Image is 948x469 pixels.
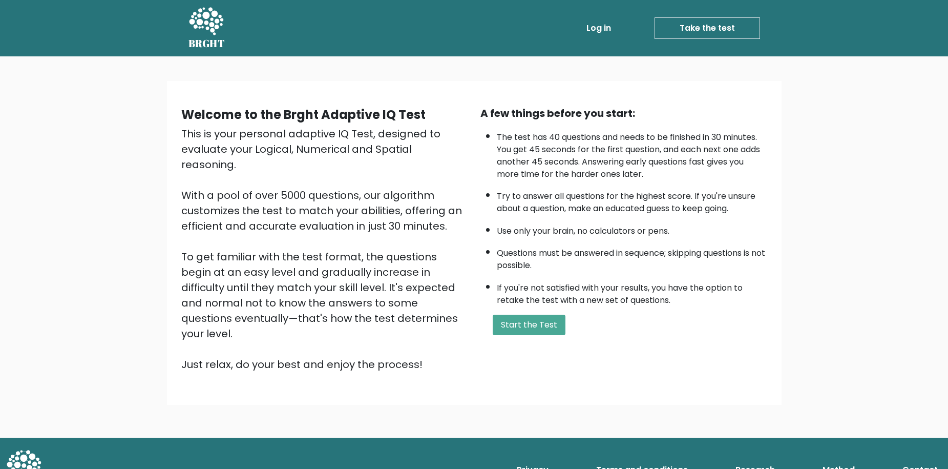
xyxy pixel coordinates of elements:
[655,17,760,39] a: Take the test
[497,126,767,180] li: The test has 40 questions and needs to be finished in 30 minutes. You get 45 seconds for the firs...
[497,277,767,307] li: If you're not satisfied with your results, you have the option to retake the test with a new set ...
[181,126,468,372] div: This is your personal adaptive IQ Test, designed to evaluate your Logical, Numerical and Spatial ...
[493,315,565,335] button: Start the Test
[497,220,767,237] li: Use only your brain, no calculators or pens.
[188,37,225,50] h5: BRGHT
[497,185,767,215] li: Try to answer all questions for the highest score. If you're unsure about a question, make an edu...
[188,4,225,52] a: BRGHT
[497,242,767,272] li: Questions must be answered in sequence; skipping questions is not possible.
[181,106,426,123] b: Welcome to the Brght Adaptive IQ Test
[480,106,767,121] div: A few things before you start:
[582,18,615,38] a: Log in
